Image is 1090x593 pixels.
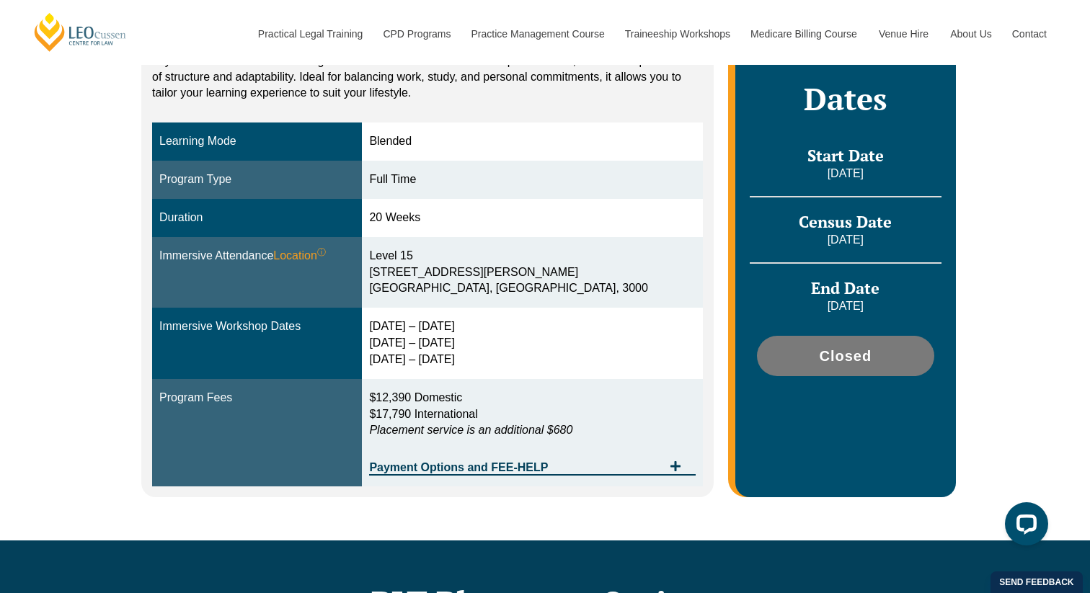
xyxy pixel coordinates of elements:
span: Census Date [799,211,892,232]
a: Practice Management Course [461,3,614,65]
a: Practical Legal Training [247,3,373,65]
span: Payment Options and FEE-HELP [369,462,662,473]
em: Placement service is an additional $680 [369,424,572,436]
iframe: LiveChat chat widget [993,496,1054,557]
h2: Dates [750,81,941,117]
div: Immersive Attendance [159,248,355,264]
p: [DATE] [750,166,941,182]
a: Traineeship Workshops [614,3,740,65]
a: Closed [757,336,934,376]
div: Program Fees [159,390,355,406]
div: Immersive Workshop Dates [159,318,355,335]
span: $17,790 International [369,408,477,420]
span: Location [273,248,326,264]
span: Closed [819,349,872,363]
div: 20 Weeks [369,210,695,226]
a: [PERSON_NAME] Centre for Law [32,12,128,53]
div: Full Time [369,171,695,188]
a: CPD Programs [372,3,460,65]
span: End Date [811,277,879,298]
sup: ⓘ [317,247,326,257]
a: Venue Hire [868,3,939,65]
div: [DATE] – [DATE] [DATE] – [DATE] [DATE] – [DATE] [369,318,695,368]
a: Contact [1001,3,1058,65]
div: Duration [159,210,355,226]
div: Program Type [159,171,355,188]
a: About Us [939,3,1001,65]
p: [DATE] [750,298,941,314]
a: Medicare Billing Course [740,3,868,65]
div: Learning Mode [159,133,355,150]
p: Blended learning combines the flexibility of online study with the benefits of in-person workshop... [152,37,703,101]
span: Start Date [807,145,884,166]
p: [DATE] [750,232,941,248]
div: Level 15 [STREET_ADDRESS][PERSON_NAME] [GEOGRAPHIC_DATA], [GEOGRAPHIC_DATA], 3000 [369,248,695,298]
span: $12,390 Domestic [369,391,462,403]
div: Blended [369,133,695,150]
